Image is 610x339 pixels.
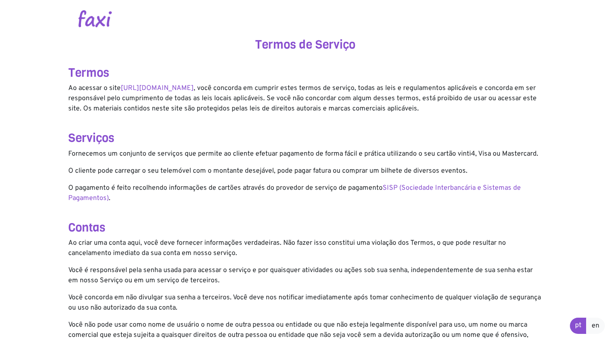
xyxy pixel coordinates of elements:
[570,318,587,334] a: pt
[68,38,542,52] h3: Termos de Serviço
[586,318,605,334] a: en
[68,149,542,159] p: Fornecemos um conjunto de serviços que permite ao cliente efetuar pagamento de forma fácil e prát...
[68,131,542,145] h3: Serviços
[68,66,542,80] h3: Termos
[68,184,521,203] a: SISP (Sociedade Interbancária e Sistemas de Pagamentos)
[68,220,542,235] h3: Contas
[68,265,542,286] p: Você é responsável pela senha usada para acessar o serviço e por quaisquer atividades ou ações so...
[68,293,542,313] p: Você concorda em não divulgar sua senha a terceiros. Você deve nos notificar imediatamente após t...
[68,166,542,176] p: O cliente pode carregar o seu telemóvel com o montante desejável, pode pagar fatura ou comprar um...
[68,83,542,114] p: Ao acessar o site , você concorda em cumprir estes termos de serviço, todas as leis e regulamento...
[68,183,542,203] p: O pagamento é feito recolhendo informações de cartões através do provedor de serviço de pagamento .
[121,84,194,93] a: [URL][DOMAIN_NAME]
[68,238,542,258] p: Ao criar uma conta aqui, você deve fornecer informações verdadeiras. Não fazer isso constitui uma...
